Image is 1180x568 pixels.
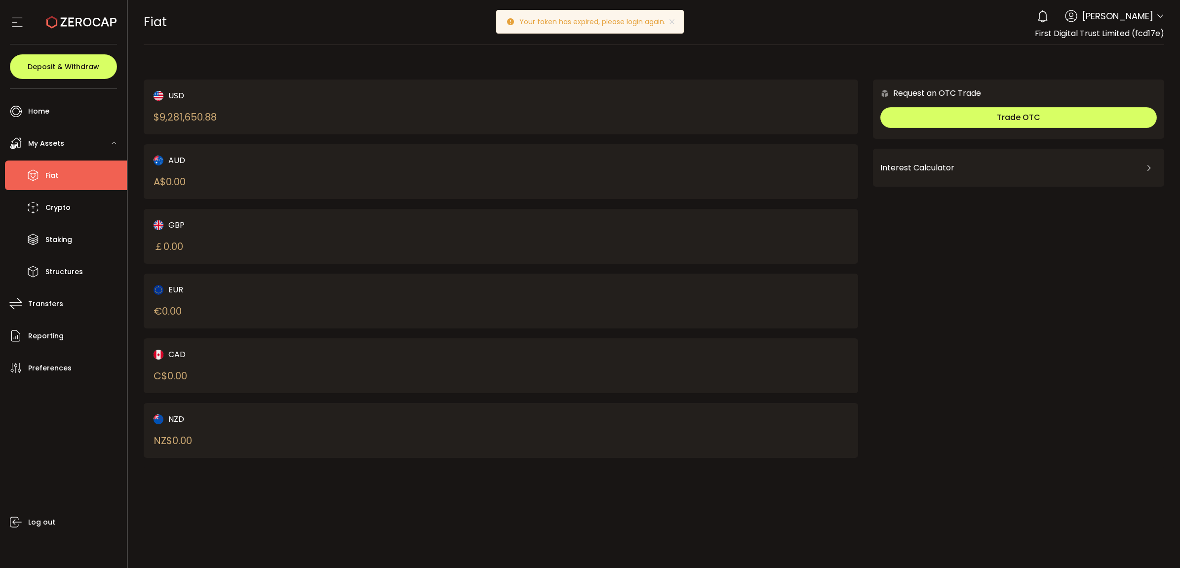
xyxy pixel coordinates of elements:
div: NZ$ 0.00 [154,433,192,448]
span: Structures [45,265,83,279]
div: CAD [154,348,466,361]
img: usd_portfolio.svg [154,91,163,101]
span: Staking [45,233,72,247]
span: Fiat [144,13,167,31]
div: ￡ 0.00 [154,239,183,254]
iframe: Chat Widget [1131,521,1180,568]
button: Deposit & Withdraw [10,54,117,79]
span: Crypto [45,201,71,215]
span: Fiat [45,168,58,183]
span: Preferences [28,361,72,375]
span: Reporting [28,329,64,343]
div: EUR [154,284,466,296]
div: AUD [154,154,466,166]
div: NZD [154,413,466,425]
span: First Digital Trust Limited (fcd17e) [1035,28,1164,39]
button: Trade OTC [880,107,1157,128]
p: Your token has expired, please login again. [519,18,673,25]
img: aud_portfolio.svg [154,156,163,165]
div: $ 9,281,650.88 [154,110,217,124]
img: nzd_portfolio.svg [154,414,163,424]
div: Interest Calculator [880,156,1157,180]
span: Log out [28,515,55,529]
img: gbp_portfolio.svg [154,220,163,230]
div: Request an OTC Trade [873,87,981,99]
span: Transfers [28,297,63,311]
span: Trade OTC [997,112,1040,123]
div: C$ 0.00 [154,368,187,383]
div: A$ 0.00 [154,174,186,189]
img: 6nGpN7MZ9FLuBP83NiajKbTRY4UzlzQtBKtCrLLspmCkSvCZHBKvY3NxgQaT5JnOQREvtQ257bXeeSTueZfAPizblJ+Fe8JwA... [880,89,889,98]
div: GBP [154,219,466,231]
img: cad_portfolio.svg [154,350,163,360]
img: eur_portfolio.svg [154,285,163,295]
span: My Assets [28,136,64,151]
span: [PERSON_NAME] [1082,9,1153,23]
span: Deposit & Withdraw [28,63,99,70]
div: € 0.00 [154,304,182,319]
div: USD [154,89,466,102]
span: Home [28,104,49,119]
